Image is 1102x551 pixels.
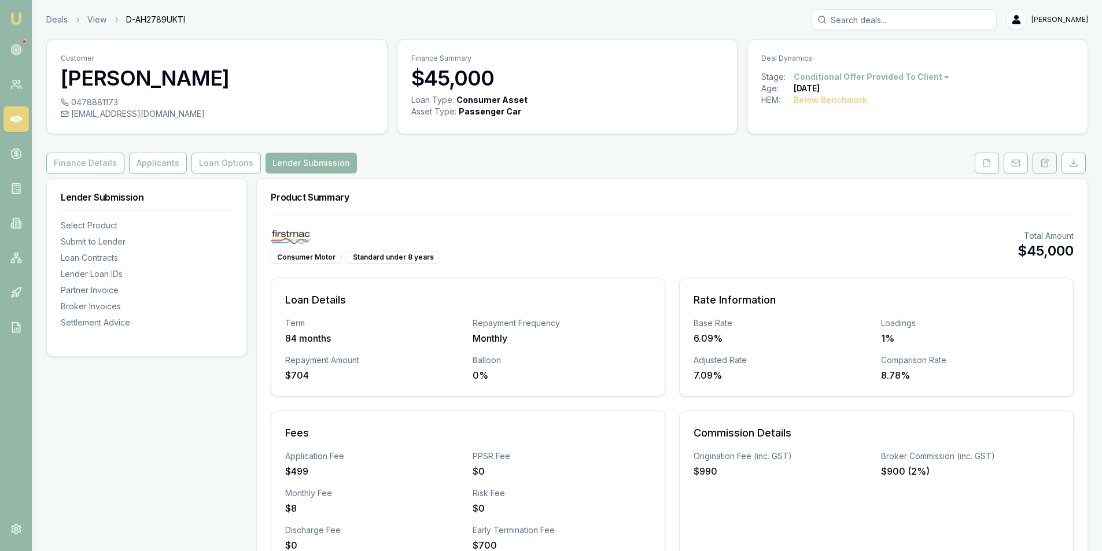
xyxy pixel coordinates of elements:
[191,153,261,173] button: Loan Options
[794,71,950,83] button: Conditional Offer Provided To Client
[694,331,872,345] div: 6.09%
[694,450,872,462] div: Origination Fee (inc. GST)
[761,83,794,94] div: Age:
[812,9,997,30] input: Search deals
[46,14,185,25] nav: breadcrumb
[285,487,463,499] div: Monthly Fee
[127,153,189,173] a: Applicants
[87,14,106,25] a: View
[61,66,373,90] h3: [PERSON_NAME]
[285,331,463,345] div: 84 months
[411,106,456,117] div: Asset Type :
[61,284,233,296] div: Partner Invoice
[61,236,233,247] div: Submit to Lender
[285,368,463,382] div: $704
[1018,242,1074,260] div: $45,000
[285,354,463,366] div: Repayment Amount
[761,94,794,106] div: HEM:
[411,54,724,63] p: Finance Summary
[456,94,528,106] div: Consumer Asset
[1018,230,1074,242] div: Total Amount
[347,251,440,264] div: Standard under 8 years
[881,464,1059,478] div: $900 (2%)
[473,464,651,478] div: $0
[271,193,1074,202] h3: Product Summary
[285,524,463,536] div: Discharge Fee
[61,301,233,312] div: Broker Invoices
[794,83,820,94] div: [DATE]
[881,450,1059,462] div: Broker Commission (inc. GST)
[473,331,651,345] div: Monthly
[285,292,651,308] h3: Loan Details
[694,354,872,366] div: Adjusted Rate
[61,268,233,280] div: Lender Loan IDs
[285,501,463,515] div: $8
[881,331,1059,345] div: 1%
[473,317,651,329] div: Repayment Frequency
[694,464,872,478] div: $990
[473,368,651,382] div: 0%
[761,71,794,83] div: Stage:
[694,317,872,329] div: Base Rate
[285,464,463,478] div: $499
[46,14,68,25] a: Deals
[881,368,1059,382] div: 8.78%
[459,106,521,117] div: Passenger Car
[881,317,1059,329] div: Loadings
[285,425,651,441] h3: Fees
[61,97,373,108] div: 0478881173
[263,153,359,173] a: Lender Submission
[129,153,187,173] button: Applicants
[411,94,454,106] div: Loan Type:
[46,153,124,173] button: Finance Details
[473,487,651,499] div: Risk Fee
[9,12,23,25] img: emu-icon-u.png
[61,54,373,63] p: Customer
[46,153,127,173] a: Finance Details
[881,354,1059,366] div: Comparison Rate
[61,108,373,120] div: [EMAIL_ADDRESS][DOMAIN_NAME]
[285,450,463,462] div: Application Fee
[285,317,463,329] div: Term
[1031,15,1088,24] span: [PERSON_NAME]
[61,193,233,202] h3: Lender Submission
[61,220,233,231] div: Select Product
[473,354,651,366] div: Balloon
[189,153,263,173] a: Loan Options
[266,153,357,173] button: Lender Submission
[473,524,651,536] div: Early Termination Fee
[473,450,651,462] div: PPSR Fee
[271,230,311,244] img: Firstmac
[411,66,724,90] h3: $45,000
[61,317,233,328] div: Settlement Advice
[271,251,342,264] div: Consumer Motor
[473,501,651,515] div: $0
[761,54,1074,63] p: Deal Dynamics
[61,252,233,264] div: Loan Contracts
[794,94,867,106] div: Below Benchmark
[694,292,1059,308] h3: Rate Information
[694,425,1059,441] h3: Commission Details
[126,14,185,25] span: D-AH2789UKTI
[694,368,872,382] div: 7.09%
